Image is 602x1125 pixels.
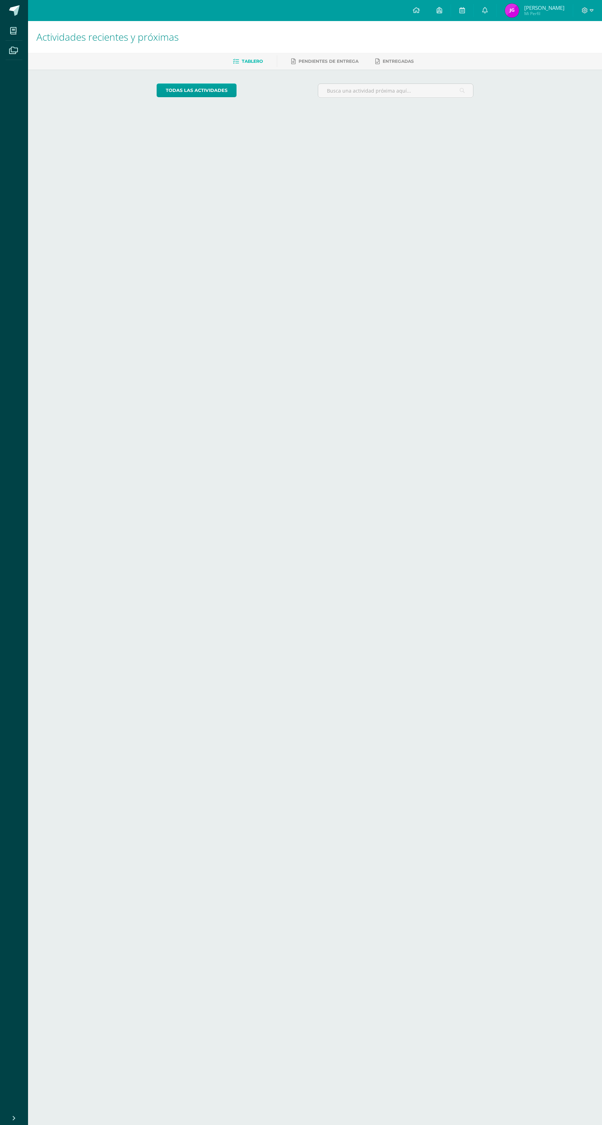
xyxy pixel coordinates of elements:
a: Pendientes de entrega [291,56,358,67]
span: Pendientes de entrega [299,59,358,64]
input: Busca una actividad próxima aquí... [318,84,473,98]
span: Tablero [242,59,263,64]
a: Entregadas [375,56,414,67]
span: Entregadas [383,59,414,64]
span: Actividades recientes y próximas [36,30,179,43]
span: Mi Perfil [524,11,565,16]
span: [PERSON_NAME] [524,4,565,11]
a: todas las Actividades [157,83,237,97]
img: 2aed13fb34352e102ede515c98b44ab6.png [505,4,519,18]
a: Tablero [233,56,263,67]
